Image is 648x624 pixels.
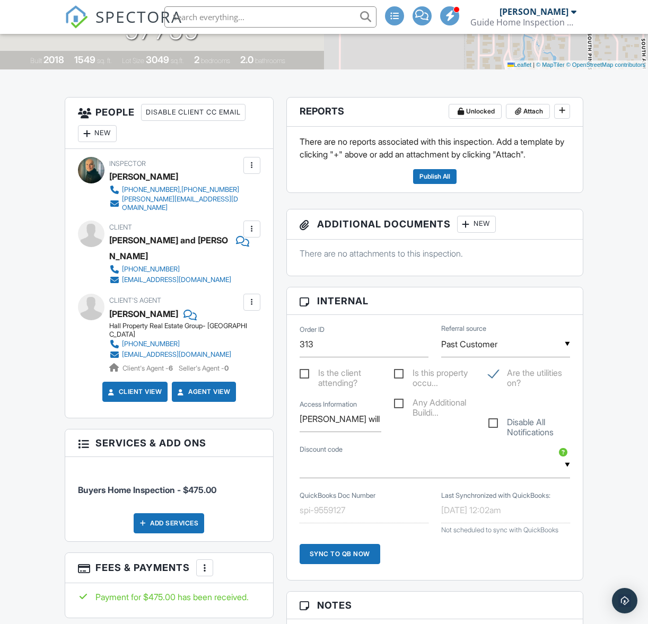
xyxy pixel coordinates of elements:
div: Payment for $475.00 has been received. [78,591,260,603]
div: 1549 [74,54,95,65]
a: [PERSON_NAME] [109,306,178,322]
h3: Services & Add ons [65,429,273,457]
a: [PHONE_NUMBER],[PHONE_NUMBER] [109,184,240,195]
label: Order ID [300,325,325,335]
a: © OpenStreetMap contributors [566,61,645,68]
span: Client's Agent - [122,364,174,372]
li: Service: Buyers Home Inspection [78,465,260,504]
h3: Internal [287,287,583,315]
div: [PERSON_NAME] [109,169,178,184]
span: Seller's Agent - [179,364,229,372]
span: bathrooms [255,57,285,65]
h3: Additional Documents [287,209,583,240]
div: 3049 [146,54,169,65]
h3: People [65,98,273,149]
span: Not scheduled to sync with QuickBooks [441,526,558,534]
span: SPECTORA [95,5,182,28]
div: [PHONE_NUMBER] [122,340,180,348]
div: [PERSON_NAME] [500,6,568,17]
a: [PHONE_NUMBER] [109,264,240,275]
a: [EMAIL_ADDRESS][DOMAIN_NAME] [109,275,240,285]
div: New [457,216,496,233]
a: [EMAIL_ADDRESS][DOMAIN_NAME] [109,349,240,360]
a: [PERSON_NAME][EMAIL_ADDRESS][DOMAIN_NAME] [109,195,240,212]
div: Disable Client CC Email [141,104,246,121]
a: Leaflet [507,61,531,68]
div: [PHONE_NUMBER],[PHONE_NUMBER] [122,186,239,194]
a: SPECTORA [65,14,182,37]
div: 2 [194,54,199,65]
div: 2018 [43,54,64,65]
span: | [533,61,535,68]
a: Client View [106,386,162,397]
label: Are the utilities on? [488,368,570,381]
div: [PERSON_NAME][EMAIL_ADDRESS][DOMAIN_NAME] [122,195,240,212]
div: Add Services [134,513,204,533]
label: Last Synchronized with QuickBooks: [441,491,550,500]
span: Client's Agent [109,296,161,304]
p: There are no attachments to this inspection. [300,248,570,259]
label: Is this property occupied? [394,368,476,381]
a: © MapTiler [536,61,565,68]
h3: Fees & Payments [65,553,273,583]
div: [PHONE_NUMBER] [122,265,180,274]
a: Agent View [176,386,230,397]
div: Open Intercom Messenger [612,588,637,613]
a: [PHONE_NUMBER] [109,339,240,349]
input: Access Information [300,406,381,432]
span: Buyers Home Inspection - $475.00 [78,485,216,495]
span: sq.ft. [171,57,184,65]
div: New [78,125,117,142]
input: Search everything... [164,6,376,28]
label: Is the client attending? [300,368,381,381]
div: [EMAIL_ADDRESS][DOMAIN_NAME] [122,276,231,284]
div: Hall Property Real Estate Group- [GEOGRAPHIC_DATA] [109,322,249,339]
label: Disable All Notifications [488,417,570,430]
div: Sync to QB Now [300,544,380,564]
strong: 6 [169,364,173,372]
div: Guide Home Inspection LLC [470,17,576,28]
label: Access Information [300,400,357,409]
strong: 0 [224,364,229,372]
span: Client [109,223,132,231]
img: The Best Home Inspection Software - Spectora [65,5,88,29]
span: sq. ft. [97,57,112,65]
span: Inspector [109,160,146,168]
div: [PERSON_NAME] and [PERSON_NAME] [109,232,230,264]
div: 2.0 [240,54,253,65]
span: Lot Size [122,57,144,65]
label: Any Additional Buildings, Units or ADUs to Inspect?(If so, please select in “add-ons” above) [394,398,476,411]
label: Discount code [300,445,343,454]
span: Built [30,57,42,65]
label: Referral source [441,324,486,333]
span: bedrooms [201,57,230,65]
div: [EMAIL_ADDRESS][DOMAIN_NAME] [122,350,231,359]
h3: Notes [287,592,583,619]
label: QuickBooks Doc Number [300,491,375,500]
